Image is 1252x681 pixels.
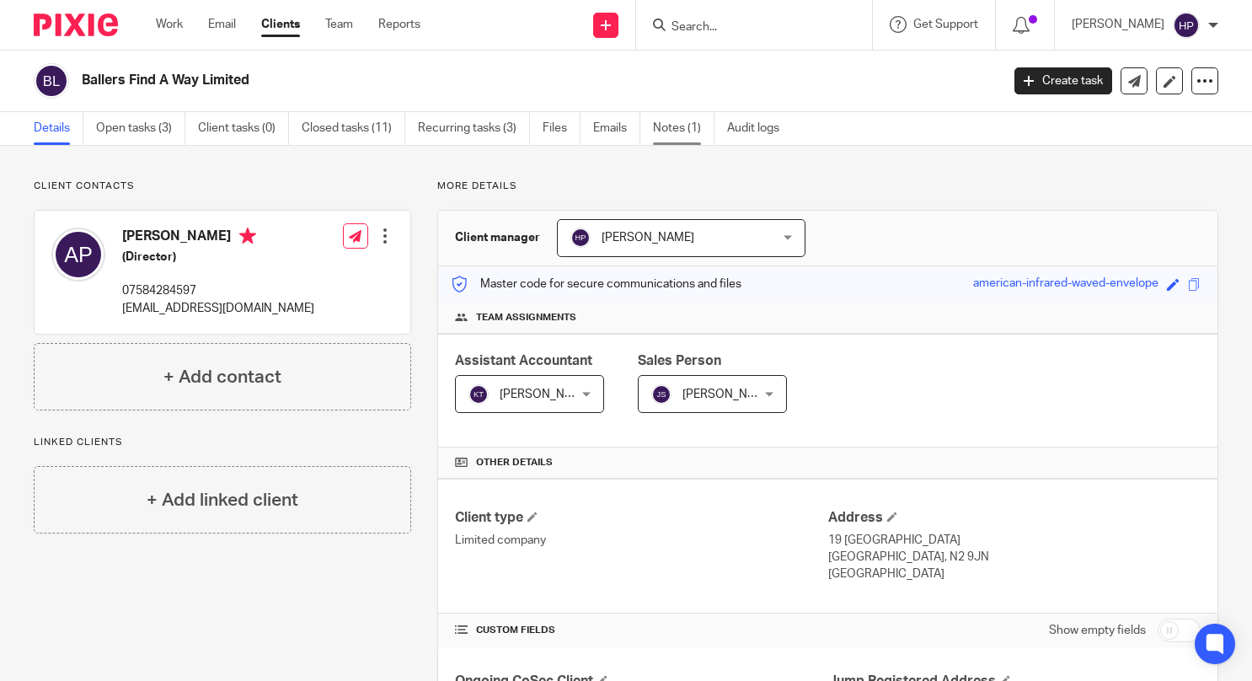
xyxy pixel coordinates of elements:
[122,300,314,317] p: [EMAIL_ADDRESS][DOMAIN_NAME]
[1072,16,1164,33] p: [PERSON_NAME]
[96,112,185,145] a: Open tasks (3)
[51,228,105,282] img: svg%3E
[476,456,553,469] span: Other details
[913,19,978,30] span: Get Support
[34,63,69,99] img: svg%3E
[828,509,1201,527] h4: Address
[1014,67,1112,94] a: Create task
[451,276,741,292] p: Master code for secure communications and files
[378,16,420,33] a: Reports
[727,112,792,145] a: Audit logs
[500,389,592,400] span: [PERSON_NAME]
[82,72,808,89] h2: Ballers Find A Way Limited
[34,180,411,193] p: Client contacts
[122,228,314,249] h4: [PERSON_NAME]
[147,487,298,513] h4: + Add linked client
[455,532,827,549] p: Limited company
[261,16,300,33] a: Clients
[34,112,83,145] a: Details
[1049,622,1146,639] label: Show empty fields
[670,20,821,35] input: Search
[198,112,289,145] a: Client tasks (0)
[156,16,183,33] a: Work
[973,275,1158,294] div: american-infrared-waved-envelope
[455,229,540,246] h3: Client manager
[570,228,591,248] img: svg%3E
[593,112,640,145] a: Emails
[476,311,576,324] span: Team assignments
[682,389,775,400] span: [PERSON_NAME]
[828,532,1201,549] p: 19 [GEOGRAPHIC_DATA]
[163,364,281,390] h4: + Add contact
[302,112,405,145] a: Closed tasks (11)
[828,549,1201,566] p: [GEOGRAPHIC_DATA], N2 9JN
[602,232,694,244] span: [PERSON_NAME]
[34,13,118,36] img: Pixie
[418,112,530,145] a: Recurring tasks (3)
[1173,12,1200,39] img: svg%3E
[208,16,236,33] a: Email
[325,16,353,33] a: Team
[34,436,411,449] p: Linked clients
[455,354,592,367] span: Assistant Accountant
[638,354,721,367] span: Sales Person
[437,180,1218,193] p: More details
[455,624,827,637] h4: CUSTOM FIELDS
[653,112,714,145] a: Notes (1)
[543,112,581,145] a: Files
[239,228,256,244] i: Primary
[651,384,671,405] img: svg%3E
[122,249,314,265] h5: (Director)
[828,566,1201,582] p: [GEOGRAPHIC_DATA]
[468,384,489,405] img: svg%3E
[122,282,314,299] p: 07584284597
[455,509,827,527] h4: Client type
